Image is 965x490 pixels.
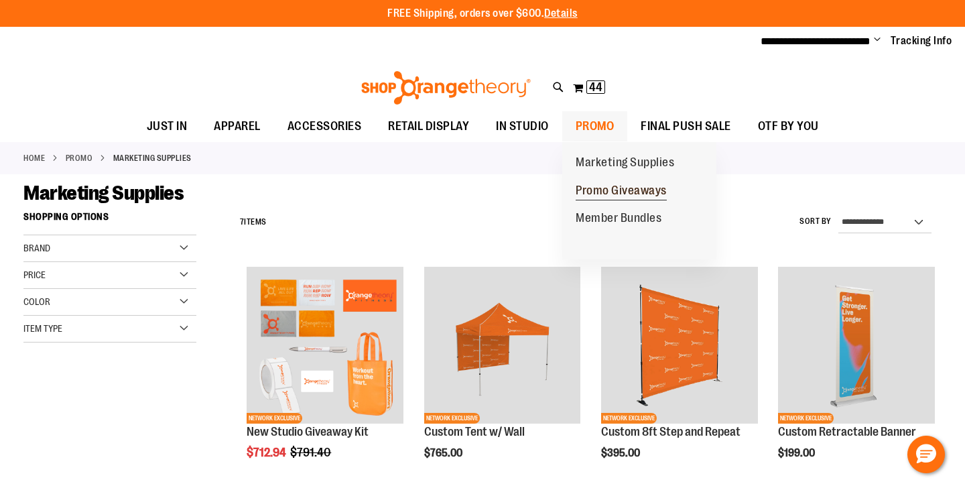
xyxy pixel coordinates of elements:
a: OTF Custom Retractable Banner OrangeNETWORK EXCLUSIVE [778,267,935,426]
img: OTF Custom Tent w/single sided wall Orange [424,267,581,424]
span: 44 [589,80,602,94]
span: Marketing Supplies [23,182,184,204]
span: Price [23,269,46,280]
ul: PROMO [562,142,716,259]
img: OTF 8ft Step and Repeat [601,267,758,424]
a: Tracking Info [891,34,952,48]
a: PROMO [562,111,628,141]
a: Custom Retractable Banner [778,425,916,438]
span: $791.40 [290,446,333,459]
a: RETAIL DISPLAY [375,111,482,142]
a: Custom 8ft Step and Repeat [601,425,741,438]
a: APPAREL [200,111,274,142]
span: $199.00 [778,447,817,459]
strong: Marketing Supplies [113,152,192,164]
a: IN STUDIO [482,111,562,142]
a: JUST IN [133,111,201,142]
img: OTF Custom Retractable Banner Orange [778,267,935,424]
span: RETAIL DISPLAY [388,111,469,141]
h2: Items [240,212,267,233]
span: NETWORK EXCLUSIVE [247,413,302,424]
a: Marketing Supplies [562,149,688,177]
span: Marketing Supplies [576,156,674,172]
a: Custom Tent w/ Wall [424,425,525,438]
a: Member Bundles [562,204,675,233]
span: Promo Giveaways [576,184,667,200]
a: PROMO [66,152,93,164]
span: Brand [23,243,50,253]
a: Promo Giveaways [562,177,680,205]
a: Home [23,152,45,164]
a: New Studio Giveaway Kit [247,425,369,438]
button: Hello, have a question? Let’s chat. [907,436,945,473]
span: FINAL PUSH SALE [641,111,731,141]
span: 7 [240,217,245,227]
span: IN STUDIO [496,111,549,141]
label: Sort By [799,216,832,227]
img: Shop Orangetheory [359,71,533,105]
strong: Shopping Options [23,205,196,235]
img: New Studio Giveaway Kit [247,267,403,424]
a: OTF BY YOU [745,111,832,142]
span: $712.94 [247,446,288,459]
span: Item Type [23,323,62,334]
span: ACCESSORIES [287,111,362,141]
a: OTF 8ft Step and RepeatNETWORK EXCLUSIVE [601,267,758,426]
span: APPAREL [214,111,261,141]
span: NETWORK EXCLUSIVE [601,413,657,424]
span: NETWORK EXCLUSIVE [424,413,480,424]
button: Account menu [874,34,881,48]
a: Details [544,7,578,19]
a: OTF Custom Tent w/single sided wall OrangeNETWORK EXCLUSIVE [424,267,581,426]
a: ACCESSORIES [274,111,375,142]
span: $765.00 [424,447,464,459]
p: FREE Shipping, orders over $600. [387,6,578,21]
span: NETWORK EXCLUSIVE [778,413,834,424]
span: OTF BY YOU [758,111,819,141]
a: FINAL PUSH SALE [627,111,745,142]
span: Member Bundles [576,211,661,228]
span: $395.00 [601,447,642,459]
span: PROMO [576,111,615,141]
span: Color [23,296,50,307]
span: JUST IN [147,111,188,141]
a: New Studio Giveaway KitNETWORK EXCLUSIVE [247,267,403,426]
